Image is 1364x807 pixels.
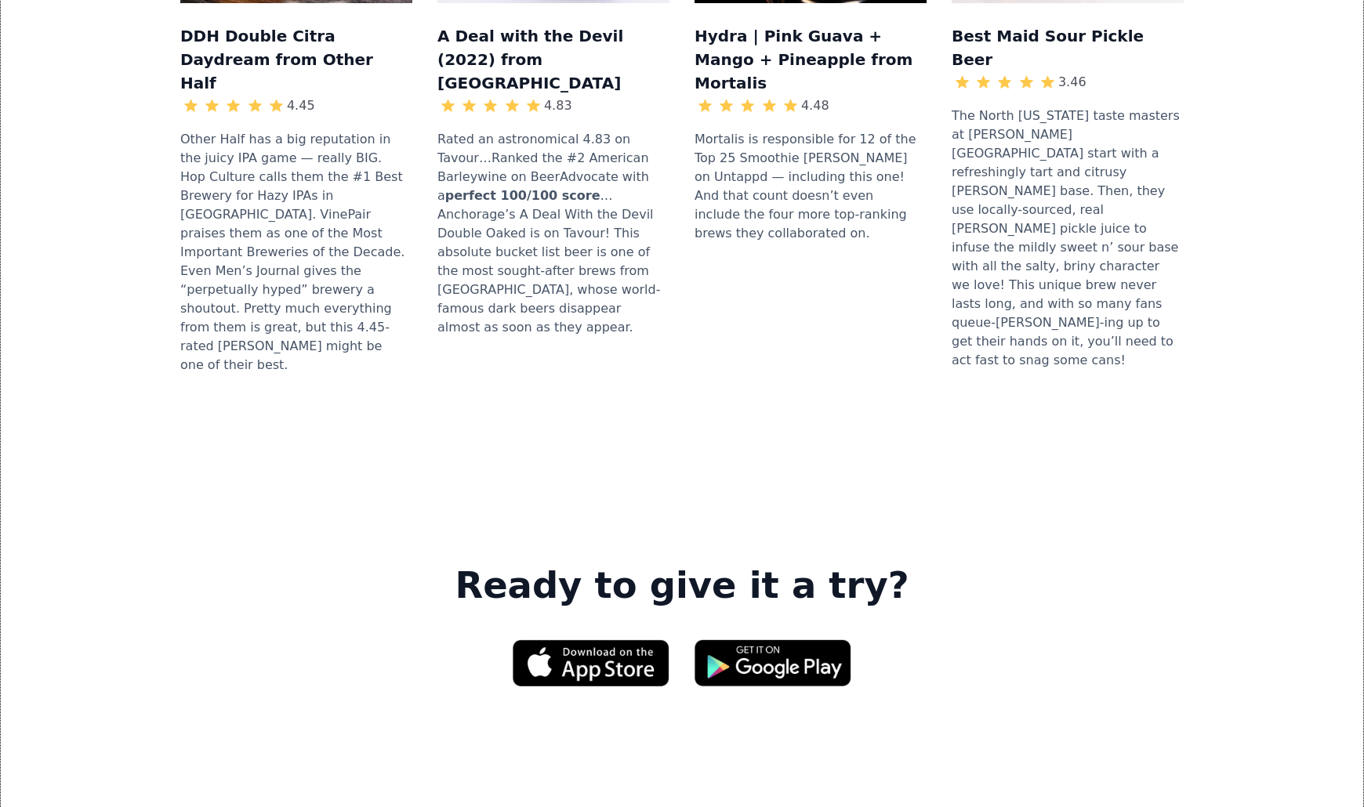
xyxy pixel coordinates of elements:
h3: DDH Double Citra Daydream from Other Half [180,22,412,95]
div: 4.83 [544,96,572,115]
div: Mortalis is responsible for 12 of the Top 25 Smoothie [PERSON_NAME] on Untappd — including this o... [695,122,927,251]
div: Other Half has a big reputation in the juicy IPA game — really BIG. Hop Culture calls them the #1... [180,122,412,382]
h3: A Deal with the Devil (2022) from [GEOGRAPHIC_DATA] [437,22,669,95]
div: The North [US_STATE] taste masters at [PERSON_NAME][GEOGRAPHIC_DATA] start with a refreshingly ta... [952,99,1184,378]
div: 4.48 [801,96,829,115]
h3: Hydra | Pink Guava + Mango + Pineapple from Mortalis [695,22,927,95]
strong: Ready to give it a try? [455,564,909,608]
div: 3.46 [1058,73,1086,92]
h3: Best Maid Sour Pickle Beer [952,22,1184,71]
div: 4.45 [287,96,315,115]
div: Rated an astronomical 4.83 on Tavour…Ranked the #2 American Barleywine on BeerAdvocate with a …An... [437,122,669,345]
strong: perfect 100/100 score [445,188,600,203]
